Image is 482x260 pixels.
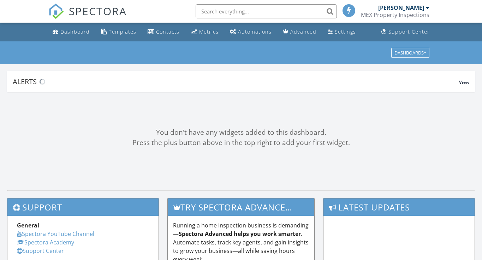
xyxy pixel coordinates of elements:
a: Settings [325,25,359,39]
h3: Support [7,198,159,216]
a: Support Center [379,25,433,39]
div: Metrics [199,28,219,35]
button: Dashboards [391,48,429,58]
a: Advanced [280,25,319,39]
div: Press the plus button above in the top right to add your first widget. [7,138,475,148]
h3: Try spectora advanced [DATE] [168,198,315,216]
div: Dashboards [394,50,426,55]
div: Contacts [156,28,179,35]
a: Templates [98,25,139,39]
h3: Latest Updates [323,198,475,216]
a: Metrics [188,25,221,39]
div: Settings [335,28,356,35]
img: The Best Home Inspection Software - Spectora [48,4,64,19]
div: MEX Property Inspections [361,11,429,18]
input: Search everything... [196,4,337,18]
a: Support Center [17,247,64,255]
a: SPECTORA [48,10,127,24]
div: Advanced [290,28,316,35]
strong: General [17,221,39,229]
div: You don't have any widgets added to this dashboard. [7,127,475,138]
div: Dashboard [60,28,90,35]
div: Alerts [13,77,459,86]
div: Automations [238,28,272,35]
span: SPECTORA [69,4,127,18]
a: Contacts [145,25,182,39]
strong: Spectora Advanced helps you work smarter [179,230,301,238]
div: [PERSON_NAME] [378,4,424,11]
a: Spectora Academy [17,238,74,246]
a: Automations (Basic) [227,25,274,39]
div: Support Center [388,28,430,35]
span: View [459,79,469,85]
a: Dashboard [50,25,93,39]
a: Spectora YouTube Channel [17,230,94,238]
div: Templates [109,28,136,35]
